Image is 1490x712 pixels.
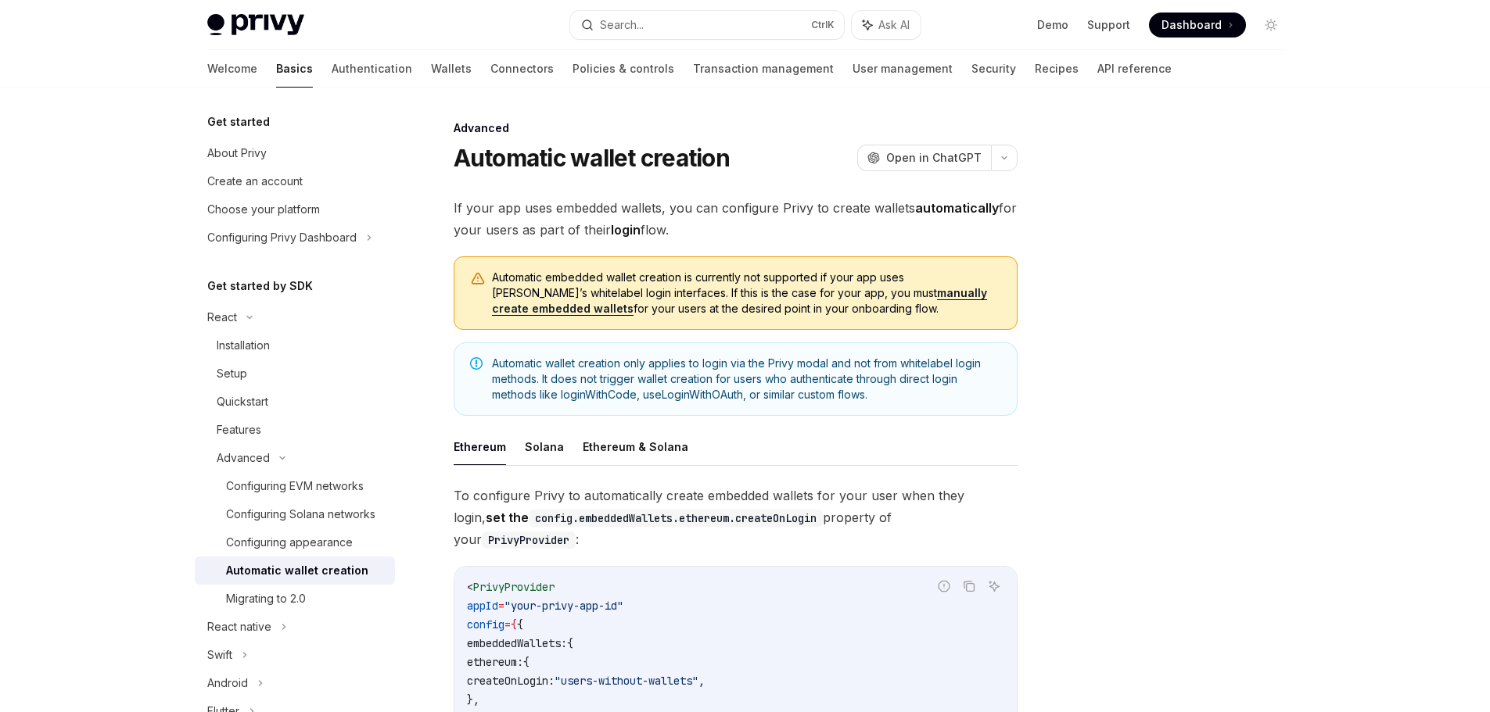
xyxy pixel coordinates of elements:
[984,576,1004,596] button: Ask AI
[207,308,237,327] div: React
[195,472,395,500] a: Configuring EVM networks
[567,636,573,650] span: {
[195,416,395,444] a: Features
[490,50,554,88] a: Connectors
[523,655,530,669] span: {
[517,617,523,631] span: {
[486,510,823,525] strong: set the
[467,636,567,650] span: embeddedWallets:
[207,113,270,131] h5: Get started
[693,50,834,88] a: Transaction management
[454,428,506,465] button: Ethereum
[886,150,982,166] span: Open in ChatGPT
[473,580,555,594] span: PrivyProvider
[1035,50,1079,88] a: Recipes
[504,617,511,631] span: =
[217,449,270,467] div: Advanced
[195,139,395,167] a: About Privy
[467,617,504,631] span: config
[467,580,473,594] span: <
[195,331,395,360] a: Installation
[207,646,232,664] div: Swift
[600,16,644,34] div: Search...
[1087,17,1130,33] a: Support
[207,228,357,247] div: Configuring Privy Dashboard
[915,200,999,216] strong: automatically
[698,674,705,688] span: ,
[467,692,479,707] span: },
[195,360,395,388] a: Setup
[467,674,555,688] span: createOnLogin:
[573,50,674,88] a: Policies & controls
[583,428,688,465] button: Ethereum & Solana
[555,674,698,688] span: "users-without-wallets"
[467,655,523,669] span: ethereum:
[1097,50,1172,88] a: API reference
[811,19,835,31] span: Ctrl K
[511,617,517,631] span: {
[454,197,1018,241] span: If your app uses embedded wallets, you can configure Privy to create wallets for your users as pa...
[195,500,395,528] a: Configuring Solana networks
[467,599,498,613] span: appId
[454,120,1018,136] div: Advanced
[195,585,395,613] a: Migrating to 2.0
[217,364,247,383] div: Setup
[857,145,991,171] button: Open in ChatGPT
[454,485,1018,550] span: To configure Privy to automatically create embedded wallets for your user when they login, proper...
[1149,13,1246,38] a: Dashboard
[611,222,641,238] strong: login
[470,271,486,287] svg: Warning
[207,14,304,36] img: light logo
[195,528,395,556] a: Configuring appearance
[195,556,395,585] a: Automatic wallet creation
[878,17,910,33] span: Ask AI
[1161,17,1222,33] span: Dashboard
[1037,17,1068,33] a: Demo
[454,144,730,172] h1: Automatic wallet creation
[431,50,472,88] a: Wallets
[195,388,395,416] a: Quickstart
[207,674,248,692] div: Android
[470,357,483,370] svg: Note
[195,195,395,224] a: Choose your platform
[504,599,623,613] span: "your-privy-app-id"
[207,200,320,219] div: Choose your platform
[959,576,979,596] button: Copy the contents from the code block
[195,167,395,195] a: Create an account
[570,11,844,39] button: Search...CtrlK
[332,50,412,88] a: Authentication
[217,420,261,439] div: Features
[217,336,270,355] div: Installation
[971,50,1016,88] a: Security
[226,561,368,580] div: Automatic wallet creation
[207,172,303,191] div: Create an account
[217,392,268,411] div: Quickstart
[498,599,504,613] span: =
[482,531,576,549] code: PrivyProvider
[207,277,313,295] h5: Get started by SDK
[852,11,921,39] button: Ask AI
[207,617,271,636] div: React native
[226,477,364,496] div: Configuring EVM networks
[207,50,257,88] a: Welcome
[1258,13,1284,38] button: Toggle dark mode
[492,356,1001,403] span: Automatic wallet creation only applies to login via the Privy modal and not from whitelabel login...
[529,510,823,527] code: config.embeddedWallets.ethereum.createOnLogin
[226,533,353,552] div: Configuring appearance
[226,589,306,608] div: Migrating to 2.0
[525,428,564,465] button: Solana
[226,505,375,524] div: Configuring Solana networks
[934,576,954,596] button: Report incorrect code
[492,270,1001,317] span: Automatic embedded wallet creation is currently not supported if your app uses [PERSON_NAME]’s wh...
[276,50,313,88] a: Basics
[207,144,267,163] div: About Privy
[853,50,953,88] a: User management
